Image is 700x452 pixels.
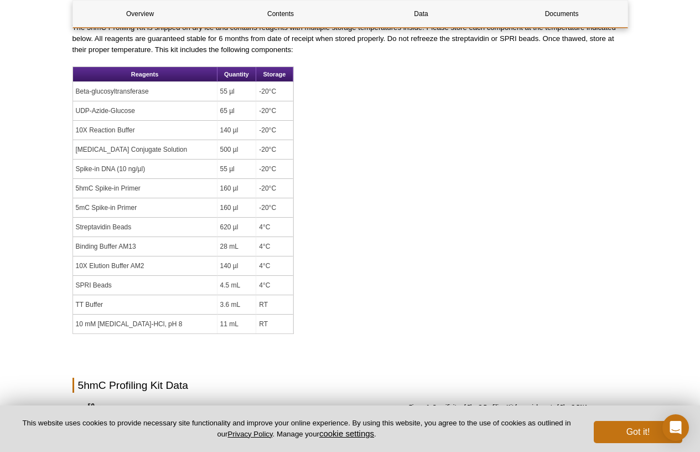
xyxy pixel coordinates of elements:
td: RT [256,295,293,315]
a: Privacy Policy [227,430,272,438]
a: Documents [495,1,629,27]
button: cookie settings [319,429,374,438]
td: [MEDICAL_DATA] Conjugate Solution [73,140,217,160]
td: 500 µl [217,140,257,160]
a: Contents [214,1,348,27]
p: The 5hmC Profiling Kit is shipped on dry ice and contains reagents with multiple storage temperat... [72,22,628,55]
td: 55 µl [217,82,257,101]
td: 160 µl [217,198,257,218]
td: SPRI Beads [73,276,217,295]
td: 55 µl [217,160,257,179]
td: Beta-glucosyltransferase [73,82,217,101]
td: 3.6 mL [217,295,257,315]
strong: Figure 1: Specificity of 5hmC Profiling Kit for enrichment of 5hmC DNA. [409,403,589,409]
th: Quantity [217,67,257,82]
td: 4°C [256,237,293,256]
button: Got it! [594,421,682,443]
th: Reagents [73,67,217,82]
td: 4°C [256,218,293,237]
td: 28 mL [217,237,257,256]
a: Overview [73,1,208,27]
td: 4°C [256,256,293,276]
td: Streptavidin Beads [73,218,217,237]
td: 4°C [256,276,293,295]
td: TT Buffer [73,295,217,315]
a: Data [354,1,489,27]
td: -20°C [256,101,293,121]
td: 10X Elution Buffer AM2 [73,256,217,276]
div: Open Intercom Messenger [662,414,689,441]
td: -20°C [256,160,293,179]
td: 140 µl [217,256,257,276]
td: 620 µl [217,218,257,237]
td: -20°C [256,82,293,101]
td: -20°C [256,198,293,218]
td: 160 µl [217,179,257,198]
td: 65 µl [217,101,257,121]
td: 5mC Spike-in Primer [73,198,217,218]
td: UDP-Azide-Glucose [73,101,217,121]
td: -20°C [256,121,293,140]
p: This website uses cookies to provide necessary site functionality and improve your online experie... [18,418,575,439]
td: 5hmC Spike-in Primer [73,179,217,198]
td: -20°C [256,179,293,198]
td: -20°C [256,140,293,160]
td: 10X Reaction Buffer [73,121,217,140]
h2: 5hmC Profiling Kit Data [72,378,628,393]
td: 140 µl [217,121,257,140]
td: 4.5 mL [217,276,257,295]
td: 10 mM [MEDICAL_DATA]-HCl, pH 8 [73,315,217,333]
td: RT [256,315,293,333]
td: Binding Buffer AM13 [73,237,217,256]
th: Storage [256,67,293,82]
td: 11 mL [217,315,257,333]
td: Spike-in DNA (10 ng/µl) [73,160,217,179]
